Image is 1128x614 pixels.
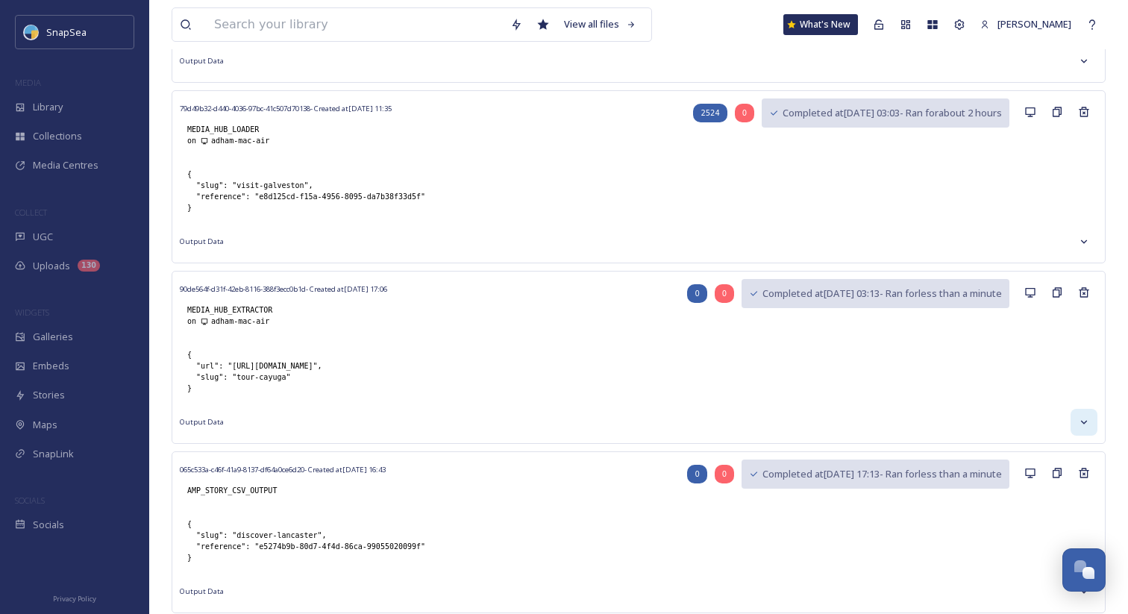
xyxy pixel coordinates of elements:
[46,25,87,39] span: SnapSea
[180,284,387,294] span: 90de564f-d31f-42eb-8116-388f3ecc0b1d - Created at [DATE] 17:06
[187,316,380,327] div: on adham-mac-air
[557,10,644,39] a: View all files
[33,418,57,432] span: Maps
[15,77,41,88] span: MEDIA
[33,447,74,461] span: SnapLink
[180,417,224,427] span: Output Data
[783,14,858,35] a: What's New
[762,98,1009,128] button: Completed at[DATE] 03:03- Ran forabout 2 hours
[180,297,387,334] div: MEDIA_HUB_EXTRACTOR
[15,207,47,218] span: COLLECT
[53,589,96,607] a: Privacy Policy
[997,17,1071,31] span: [PERSON_NAME]
[180,477,386,504] div: AMP_STORY_CSV_OUTPUT
[687,465,706,483] div: 0
[180,104,392,113] span: 79d49b32-d440-4036-97bc-41c507d70138 - Created at [DATE] 11:35
[53,594,96,604] span: Privacy Policy
[715,465,734,483] div: 0
[187,135,384,146] div: on adham-mac-air
[180,511,433,571] div: { "slug": "discover-lancaster", "reference": "e5274b9b-80d7-4f4d-86ca-99055020099f" }
[742,279,1009,308] button: Completed at[DATE] 03:13- Ran forless than a minute
[33,230,53,244] span: UGC
[687,284,706,303] div: 0
[33,359,69,373] span: Embeds
[715,284,734,303] div: 0
[180,465,386,474] span: 065c533a-c46f-41a9-8137-df64a0ce6d20 - Created at [DATE] 16:43
[24,25,39,40] img: snapsea-logo.png
[180,586,224,597] span: Output Data
[693,104,727,122] div: 2524
[735,104,754,122] div: 0
[180,342,330,401] div: { "url": "[URL][DOMAIN_NAME]", "slug": "tour-cayuga" }
[180,116,392,154] div: MEDIA_HUB_LOADER
[1062,548,1106,592] button: Open Chat
[973,10,1079,39] a: [PERSON_NAME]
[15,307,49,318] span: WIDGETS
[180,236,224,247] span: Output Data
[78,260,100,272] div: 130
[33,100,63,114] span: Library
[180,56,224,66] span: Output Data
[180,161,433,221] div: { "slug": "visit-galveston", "reference": "e8d125cd-f15a-4956-8095-da7b38f33d5f" }
[33,330,73,344] span: Galleries
[207,8,503,41] input: Search your library
[15,495,45,506] span: SOCIALS
[33,129,82,143] span: Collections
[33,158,98,172] span: Media Centres
[33,259,70,273] span: Uploads
[33,518,64,532] span: Socials
[742,460,1009,489] button: Completed at[DATE] 17:13- Ran forless than a minute
[33,388,65,402] span: Stories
